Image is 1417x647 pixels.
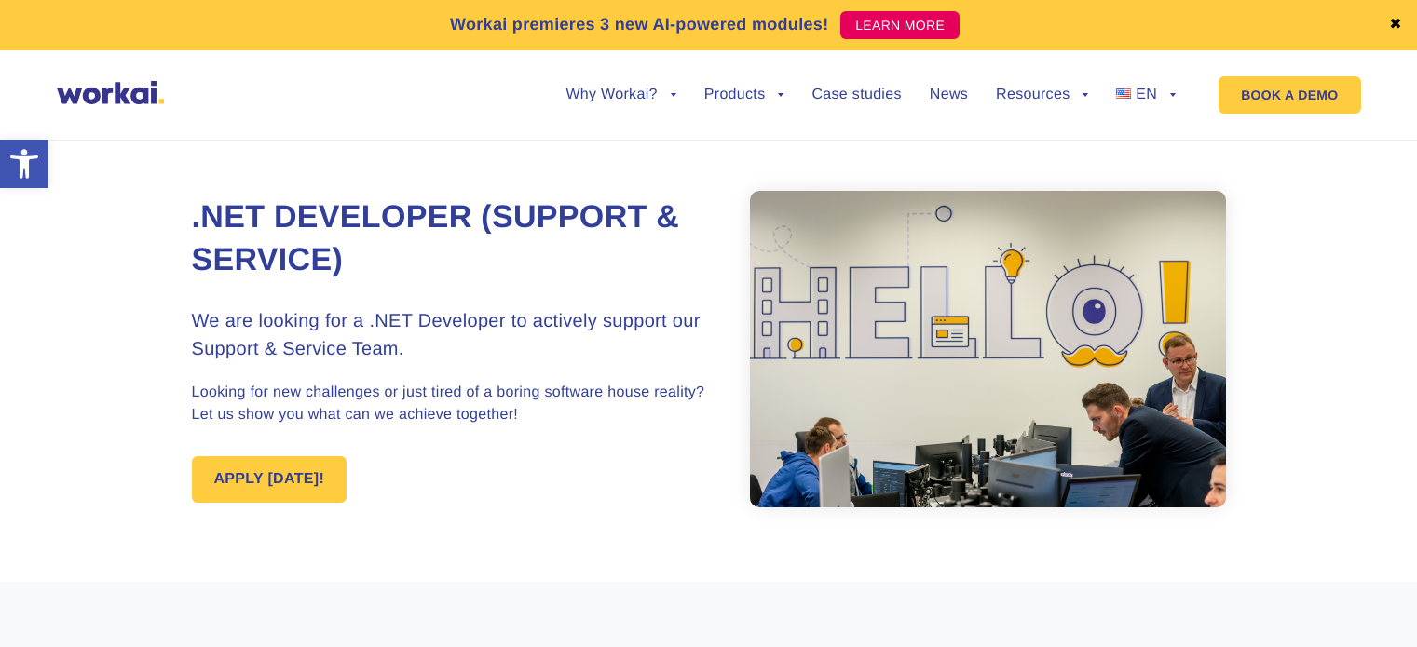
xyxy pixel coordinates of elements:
[930,88,968,102] a: News
[192,196,709,282] h1: .NET Developer (Support & Service)
[1136,87,1157,102] span: EN
[996,88,1088,102] a: Resources
[840,11,960,39] a: LEARN MORE
[704,88,784,102] a: Products
[565,88,675,102] a: Why Workai?
[1389,18,1402,33] a: ✖
[192,456,347,503] a: APPLY [DATE]!
[192,382,709,426] p: Looking for new challenges or just tired of a boring software house reality? Let us show you what...
[811,88,901,102] a: Case studies
[192,307,709,363] h3: We are looking for a .NET Developer to actively support our Support & Service Team.
[1219,76,1360,114] a: BOOK A DEMO
[450,12,829,37] p: Workai premieres 3 new AI-powered modules!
